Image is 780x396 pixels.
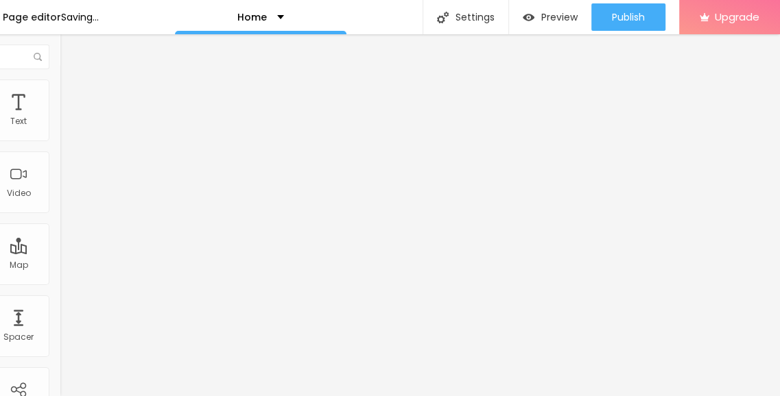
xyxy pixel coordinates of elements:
[541,12,578,23] span: Preview
[34,53,42,61] img: Icone
[10,116,27,126] div: Text
[591,3,665,31] button: Publish
[437,12,449,23] img: Icone
[612,12,645,23] span: Publish
[509,3,591,31] button: Preview
[523,12,534,23] img: view-1.svg
[715,11,759,23] span: Upgrade
[237,12,267,22] p: Home
[7,188,31,198] div: Video
[61,12,99,22] div: Saving...
[3,332,34,342] div: Spacer
[10,260,28,270] div: Map
[60,34,780,396] iframe: Editor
